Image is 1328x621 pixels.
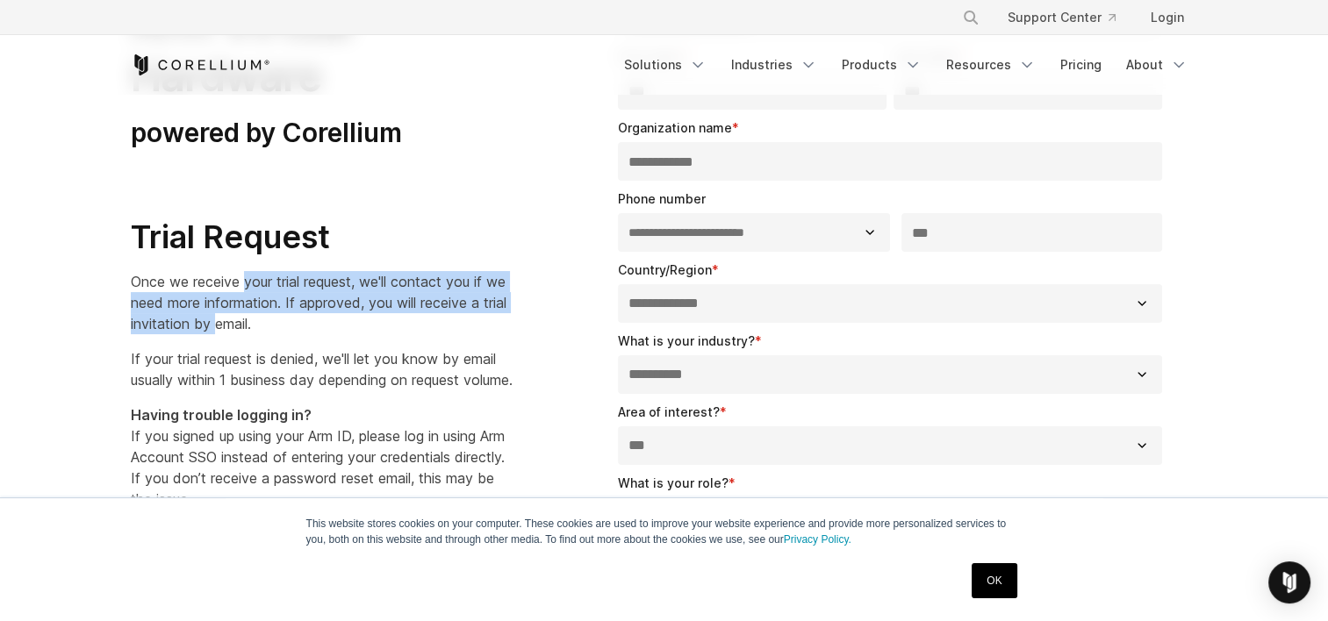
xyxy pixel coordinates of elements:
[618,262,712,277] span: Country/Region
[618,120,732,135] span: Organization name
[955,2,987,33] button: Search
[618,333,755,348] span: What is your industry?
[1116,49,1198,81] a: About
[618,475,729,490] span: What is your role?
[936,49,1046,81] a: Resources
[941,2,1198,33] div: Navigation Menu
[131,218,513,257] h2: Trial Request
[831,49,932,81] a: Products
[972,563,1016,598] a: OK
[618,191,706,206] span: Phone number
[1268,561,1310,603] div: Open Intercom Messenger
[784,533,851,546] a: Privacy Policy.
[131,406,312,424] strong: Having trouble logging in?
[614,49,717,81] a: Solutions
[131,54,270,75] a: Corellium Home
[721,49,828,81] a: Industries
[306,516,1023,547] p: This website stores cookies on your computer. These cookies are used to improve your website expe...
[131,350,513,389] span: If your trial request is denied, we'll let you know by email usually within 1 business day depend...
[1137,2,1198,33] a: Login
[618,404,720,419] span: Area of interest?
[994,2,1130,33] a: Support Center
[131,273,506,332] span: Once we receive your trial request, we'll contact you if we need more information. If approved, y...
[131,406,505,508] span: If you signed up using your Arm ID, please log in using Arm Account SSO instead of entering your ...
[131,117,513,150] h3: powered by Corellium
[1050,49,1112,81] a: Pricing
[614,49,1198,81] div: Navigation Menu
